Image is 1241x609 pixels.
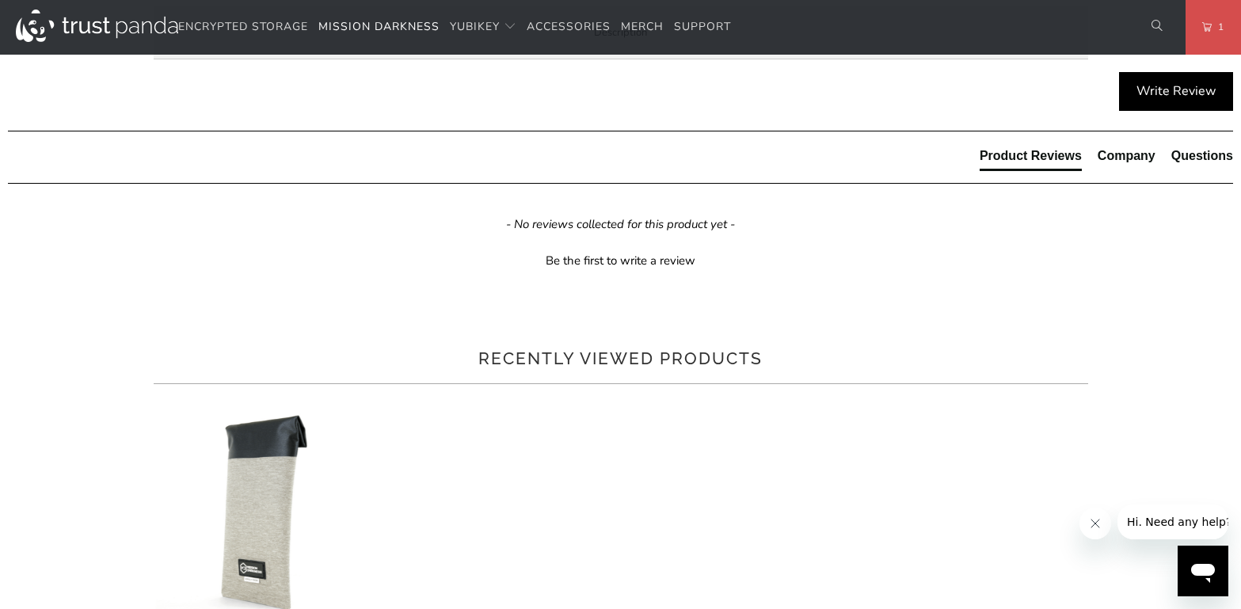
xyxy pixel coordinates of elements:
span: Mission Darkness [318,19,440,34]
em: - No reviews collected for this product yet - [506,216,735,233]
div: Questions [1171,147,1233,165]
summary: YubiKey [450,9,516,46]
iframe: Close message [1079,508,1111,539]
span: YubiKey [450,19,500,34]
a: Encrypted Storage [178,9,308,46]
iframe: Button to launch messaging window [1178,546,1228,596]
a: Merch [621,9,664,46]
a: Accessories [527,9,611,46]
div: Be the first to write a review [546,253,695,269]
div: Company [1098,147,1155,165]
iframe: Message from company [1117,504,1228,539]
a: Mission Darkness [318,9,440,46]
span: Accessories [527,19,611,34]
span: Hi. Need any help? [10,11,114,24]
div: Reviews Tabs [980,147,1233,179]
img: Trust Panda Australia [16,10,178,42]
a: Support [674,9,731,46]
div: Product Reviews [980,147,1082,165]
div: Write Review [1119,72,1233,112]
span: Encrypted Storage [178,19,308,34]
span: Support [674,19,731,34]
nav: Translation missing: en.navigation.header.main_nav [178,9,731,46]
span: Merch [621,19,664,34]
span: 1 [1212,18,1224,36]
div: Be the first to write a review [8,249,1233,269]
h2: Recently viewed products [154,346,1088,371]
